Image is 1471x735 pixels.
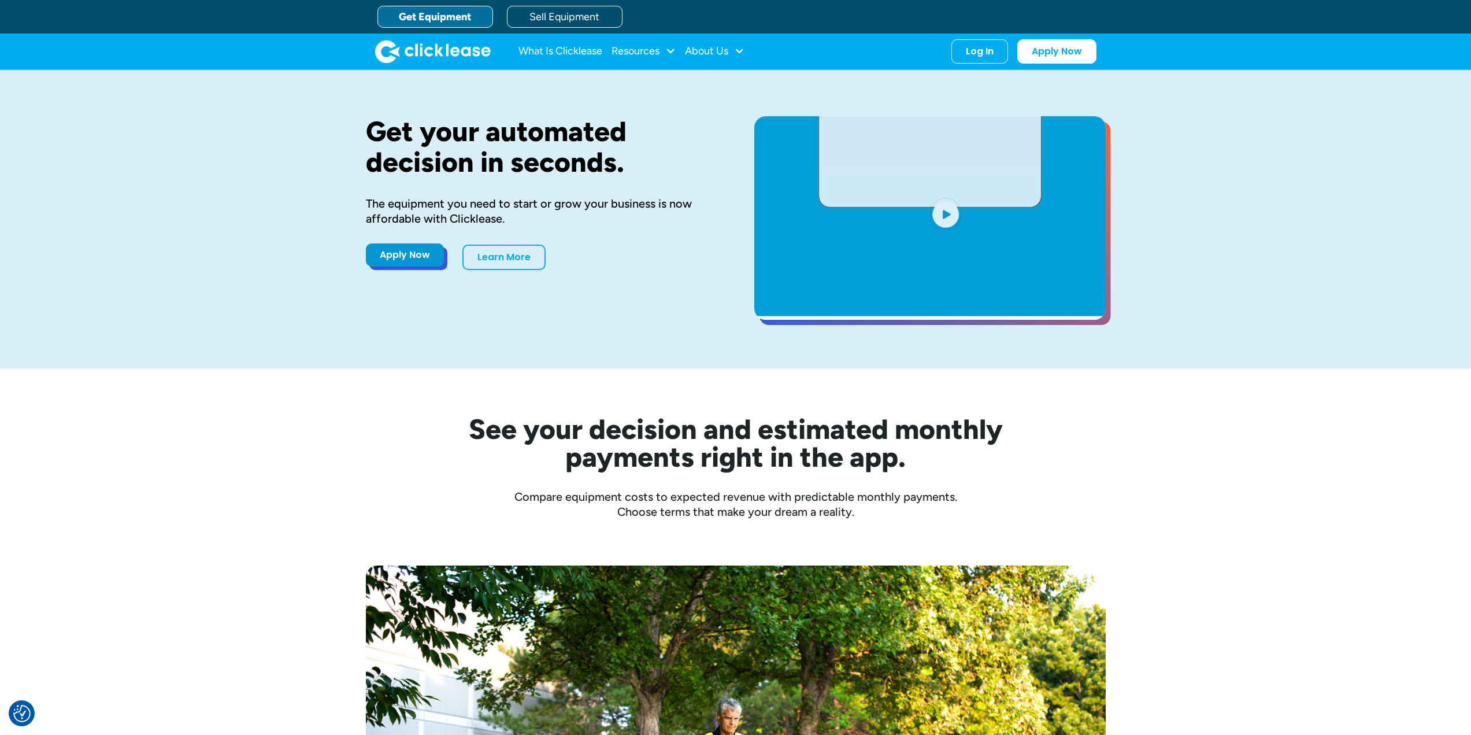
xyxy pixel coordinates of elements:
[412,415,1059,471] h2: See your decision and estimated monthly payments right in the app.
[754,116,1106,320] a: open lightbox
[13,705,31,722] button: Consent Preferences
[612,40,676,63] div: Resources
[1017,39,1096,64] a: Apply Now
[966,46,994,57] div: Log In
[375,40,491,63] img: Clicklease logo
[366,116,717,178] h1: Get your automated decision in seconds.
[518,40,602,63] a: What Is Clicklease
[462,245,546,270] a: Learn More
[930,198,961,230] img: Blue play button logo on a light blue circular background
[366,489,1106,519] div: Compare equipment costs to expected revenue with predictable monthly payments. Choose terms that ...
[13,705,31,722] img: Revisit consent button
[507,6,623,28] a: Sell Equipment
[375,40,491,63] a: home
[366,196,717,226] div: The equipment you need to start or grow your business is now affordable with Clicklease.
[366,243,444,267] a: Apply Now
[685,40,744,63] div: About Us
[377,6,493,28] a: Get Equipment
